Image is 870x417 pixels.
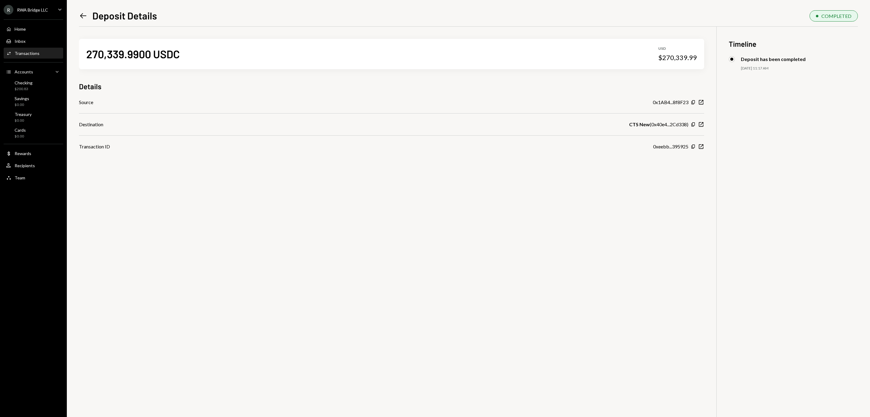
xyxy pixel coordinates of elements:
a: Rewards [4,148,63,159]
div: Savings [15,96,29,101]
div: ( 0x40e4...2Cd338 ) [629,121,688,128]
div: 0xeebb...395925 [653,143,688,150]
h3: Timeline [729,39,858,49]
div: $0.00 [15,134,26,139]
h3: Details [79,81,101,91]
div: $0.00 [15,102,29,107]
a: Inbox [4,36,63,46]
div: Team [15,175,25,180]
div: $0.00 [15,118,32,123]
a: Cards$0.00 [4,126,63,140]
div: Deposit has been completed [741,56,806,62]
a: Checking$200.83 [4,78,63,93]
div: COMPLETED [821,13,851,19]
h1: Deposit Details [92,9,157,22]
div: Rewards [15,151,31,156]
div: Recipients [15,163,35,168]
div: Treasury [15,112,32,117]
div: R [4,5,13,15]
div: 0x1AB4...8f8F23 [653,99,688,106]
a: Home [4,23,63,34]
a: Recipients [4,160,63,171]
div: $270,339.99 [658,53,697,62]
a: Transactions [4,48,63,59]
div: Cards [15,127,26,133]
div: 270,339.9900 USDC [86,47,180,61]
div: Accounts [15,69,33,74]
div: [DATE] 11:17 AM [741,66,858,71]
a: Treasury$0.00 [4,110,63,124]
div: Home [15,26,26,32]
a: Team [4,172,63,183]
div: Checking [15,80,33,85]
div: Destination [79,121,103,128]
a: Savings$0.00 [4,94,63,109]
div: Source [79,99,93,106]
div: Transactions [15,51,39,56]
b: CTS New [629,121,650,128]
div: USD [658,46,697,51]
div: RWA Bridge LLC [17,7,48,12]
div: $200.83 [15,86,33,92]
a: Accounts [4,66,63,77]
div: Transaction ID [79,143,110,150]
div: Inbox [15,39,26,44]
